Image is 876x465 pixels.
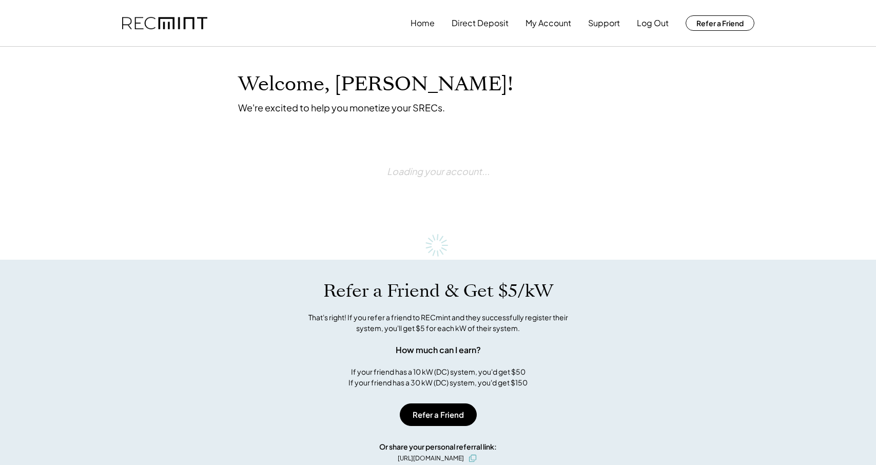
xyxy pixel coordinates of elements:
[411,13,435,33] button: Home
[387,139,490,203] div: Loading your account...
[396,344,481,356] div: How much can I earn?
[348,366,528,388] div: If your friend has a 10 kW (DC) system, you'd get $50 If your friend has a 30 kW (DC) system, you...
[686,15,754,31] button: Refer a Friend
[400,403,477,426] button: Refer a Friend
[525,13,571,33] button: My Account
[323,280,553,302] h1: Refer a Friend & Get $5/kW
[238,102,445,113] div: We're excited to help you monetize your SRECs.
[398,454,464,463] div: [URL][DOMAIN_NAME]
[297,312,579,334] div: That's right! If you refer a friend to RECmint and they successfully register their system, you'l...
[588,13,620,33] button: Support
[452,13,509,33] button: Direct Deposit
[238,72,513,96] h1: Welcome, [PERSON_NAME]!
[466,452,479,464] button: click to copy
[637,13,669,33] button: Log Out
[379,441,497,452] div: Or share your personal referral link:
[122,17,207,30] img: recmint-logotype%403x.png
